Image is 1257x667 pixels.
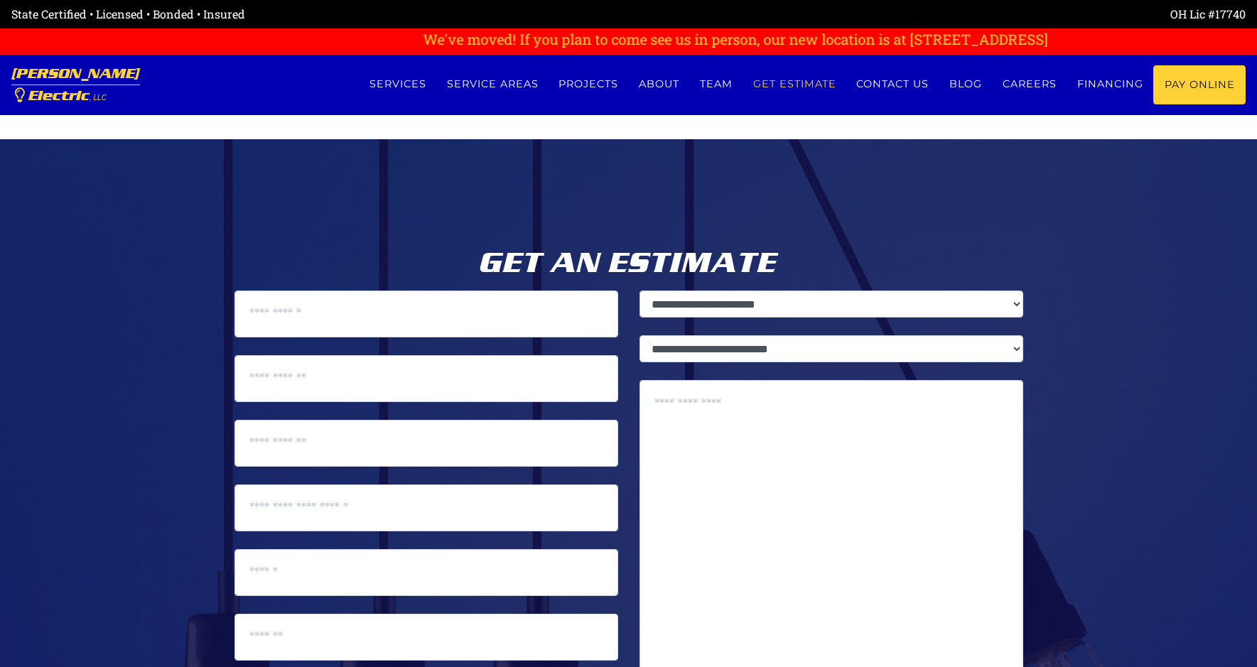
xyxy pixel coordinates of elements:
a: Contact us [846,65,939,103]
a: Service Areas [436,65,549,103]
a: Blog [939,65,993,103]
a: Pay Online [1153,65,1246,104]
a: Projects [549,65,629,103]
a: [PERSON_NAME] Electric, LLC [11,55,140,115]
a: Financing [1067,65,1153,103]
a: Team [690,65,743,103]
div: State Certified • Licensed • Bonded • Insured [11,6,629,23]
div: OH Lic #17740 [629,6,1246,23]
span: , LLC [90,94,107,102]
a: Careers [993,65,1067,103]
h2: Get an Estimate [234,246,1023,280]
a: Get estimate [743,65,846,103]
a: Services [359,65,436,103]
a: About [629,65,690,103]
